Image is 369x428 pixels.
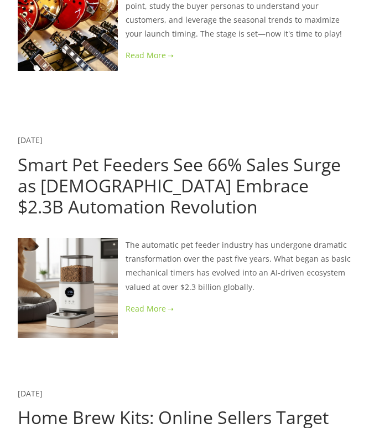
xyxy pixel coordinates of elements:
[18,238,118,338] img: Smart Pet Feeders See 66% Sales Surge as Americans Embrace $2.3B Automation Revolution
[18,388,43,399] a: [DATE]
[18,135,43,145] a: [DATE]
[18,152,341,219] a: Smart Pet Feeders See 66% Sales Surge as [DEMOGRAPHIC_DATA] Embrace $2.3B Automation Revolution
[18,238,351,294] p: The automatic pet feeder industry has undergone dramatic transformation over the past five years....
